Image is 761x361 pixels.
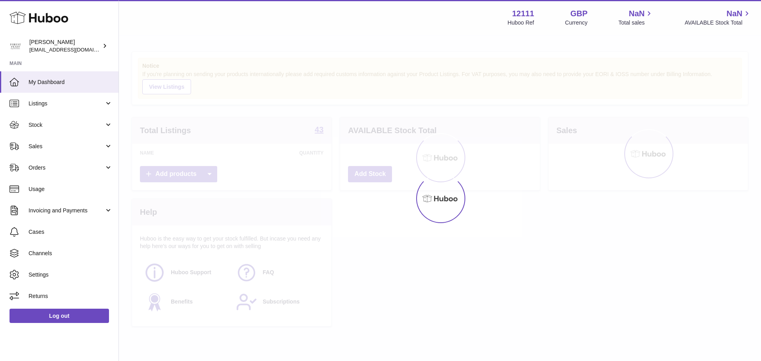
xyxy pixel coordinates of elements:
span: Total sales [618,19,654,27]
span: NaN [727,8,742,19]
span: Sales [29,143,104,150]
strong: 12111 [512,8,534,19]
div: Huboo Ref [508,19,534,27]
span: [EMAIL_ADDRESS][DOMAIN_NAME] [29,46,117,53]
div: Currency [565,19,588,27]
strong: GBP [570,8,587,19]
span: Invoicing and Payments [29,207,104,214]
span: Channels [29,250,113,257]
span: Usage [29,185,113,193]
span: My Dashboard [29,78,113,86]
img: internalAdmin-12111@internal.huboo.com [10,40,21,52]
div: [PERSON_NAME] [29,38,101,53]
span: Listings [29,100,104,107]
a: NaN Total sales [618,8,654,27]
span: Orders [29,164,104,172]
a: NaN AVAILABLE Stock Total [685,8,751,27]
span: Stock [29,121,104,129]
span: Settings [29,271,113,279]
span: Returns [29,292,113,300]
a: Log out [10,309,109,323]
span: NaN [629,8,644,19]
span: AVAILABLE Stock Total [685,19,751,27]
span: Cases [29,228,113,236]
